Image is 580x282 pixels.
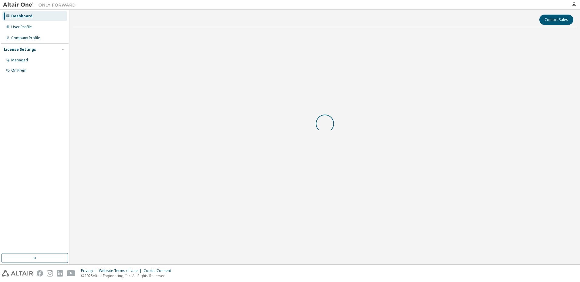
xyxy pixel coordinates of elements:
img: linkedin.svg [57,270,63,277]
div: Dashboard [11,14,32,19]
img: altair_logo.svg [2,270,33,277]
div: Managed [11,58,28,63]
div: On Prem [11,68,26,73]
img: Altair One [3,2,79,8]
p: © 2025 Altair Engineering, Inc. All Rights Reserved. [81,273,175,278]
div: Website Terms of Use [99,268,143,273]
button: Contact Sales [539,15,573,25]
div: User Profile [11,25,32,29]
div: Cookie Consent [143,268,175,273]
div: Company Profile [11,36,40,40]
img: youtube.svg [67,270,76,277]
img: facebook.svg [37,270,43,277]
div: License Settings [4,47,36,52]
div: Privacy [81,268,99,273]
img: instagram.svg [47,270,53,277]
